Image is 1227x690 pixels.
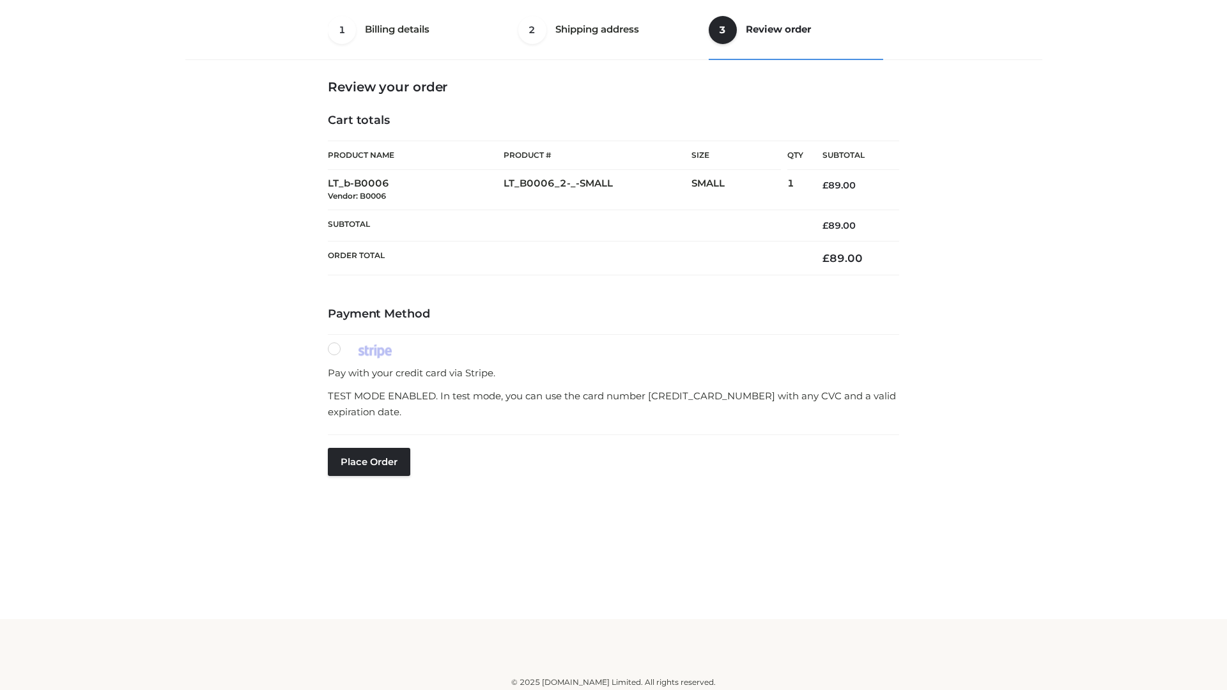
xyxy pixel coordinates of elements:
[822,252,863,264] bdi: 89.00
[787,170,803,210] td: 1
[504,170,691,210] td: LT_B0006_2-_-SMALL
[328,79,899,95] h3: Review your order
[803,141,899,170] th: Subtotal
[328,448,410,476] button: Place order
[691,141,781,170] th: Size
[822,220,856,231] bdi: 89.00
[328,170,504,210] td: LT_b-B0006
[787,141,803,170] th: Qty
[328,191,386,201] small: Vendor: B0006
[328,210,803,241] th: Subtotal
[328,388,899,420] p: TEST MODE ENABLED. In test mode, you can use the card number [CREDIT_CARD_NUMBER] with any CVC an...
[691,170,787,210] td: SMALL
[190,676,1037,689] div: © 2025 [DOMAIN_NAME] Limited. All rights reserved.
[328,241,803,275] th: Order Total
[328,307,899,321] h4: Payment Method
[328,365,899,381] p: Pay with your credit card via Stripe.
[328,141,504,170] th: Product Name
[504,141,691,170] th: Product #
[328,114,899,128] h4: Cart totals
[822,220,828,231] span: £
[822,252,830,264] span: £
[822,180,828,191] span: £
[822,180,856,191] bdi: 89.00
